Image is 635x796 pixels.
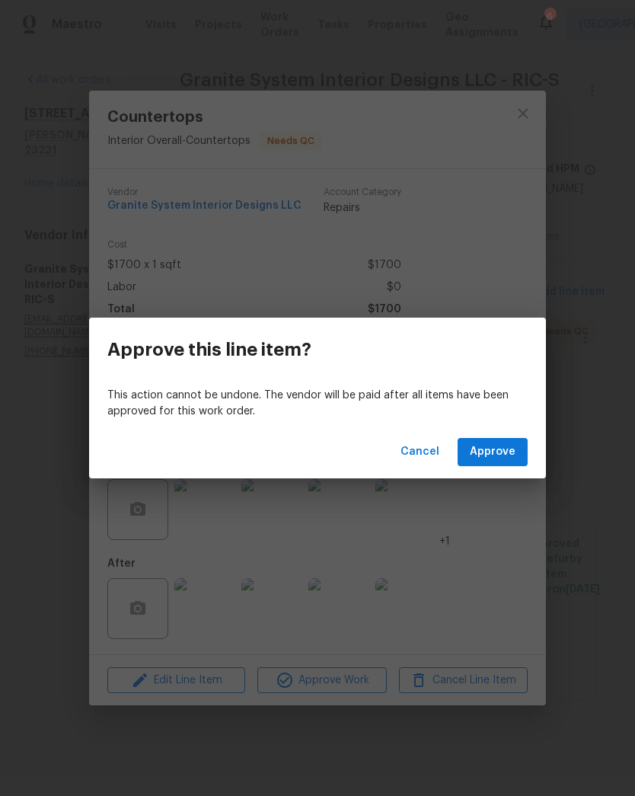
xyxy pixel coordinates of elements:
h3: Approve this line item? [107,339,311,360]
button: Cancel [394,438,445,466]
span: Approve [470,443,515,462]
p: This action cannot be undone. The vendor will be paid after all items have been approved for this... [107,388,528,420]
button: Approve [458,438,528,466]
span: Cancel [400,443,439,462]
